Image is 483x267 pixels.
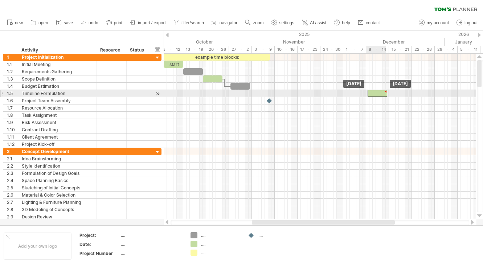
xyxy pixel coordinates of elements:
div: 2.1 [7,155,18,162]
div: [DATE] [390,80,411,88]
span: AI assist [310,20,326,25]
div: 1.12 [7,141,18,148]
a: my account [417,18,451,28]
span: import / export [138,20,166,25]
span: navigator [220,20,237,25]
div: Project Kick-off [22,141,93,148]
div: December 2025 [343,38,445,46]
div: 1.11 [7,133,18,140]
span: log out [464,20,478,25]
div: 17 - 23 [298,46,320,53]
a: log out [455,18,480,28]
a: AI assist [300,18,328,28]
div: Space Planning Basics [22,177,93,184]
div: .... [121,250,182,256]
a: navigator [210,18,240,28]
div: Design Review [22,213,93,220]
div: 15 - 21 [389,46,412,53]
div: scroll to activity [154,90,161,98]
div: Project: [79,232,119,238]
div: Resource [100,46,122,54]
div: Risk Assessment [22,119,93,126]
div: Scope Definition [22,75,93,82]
div: Lighting & Furniture Planning [22,199,93,206]
div: 1.4 [7,83,18,90]
a: open [29,18,50,28]
div: 1.2 [7,68,18,75]
a: zoom [243,18,266,28]
div: 1.1 [7,61,18,68]
div: 1.6 [7,97,18,104]
div: 13 - 19 [183,46,206,53]
div: .... [121,232,182,238]
div: Requirements Gathering [22,68,93,75]
div: Sketching of Initial Concepts [22,184,93,191]
div: 1.10 [7,126,18,133]
span: save [64,20,73,25]
div: Project Initialization [22,54,93,61]
a: print [104,18,124,28]
div: Status [130,46,146,54]
div: 2.8 [7,206,18,213]
div: Budget Estimation [22,83,93,90]
div: 2.2 [7,163,18,169]
a: settings [270,18,296,28]
div: [DATE] [343,80,364,88]
div: 2.6 [7,192,18,198]
div: 1.9 [7,119,18,126]
a: import / export [128,18,168,28]
div: 1.3 [7,75,18,82]
div: 8 - 14 [366,46,389,53]
a: save [54,18,75,28]
div: 2.3 [7,170,18,177]
div: Client Agreement [22,133,93,140]
div: Task Assignment [22,112,93,119]
div: 2.9 [7,213,18,220]
a: filter/search [172,18,206,28]
div: 2.4 [7,177,18,184]
div: 24 - 30 [320,46,343,53]
div: 3 - 9 [252,46,275,53]
span: help [342,20,350,25]
div: 6 - 12 [160,46,183,53]
div: Add your own logo [4,233,71,260]
span: open [38,20,48,25]
a: undo [79,18,101,28]
div: 20 - 26 [206,46,229,53]
div: 3D Modeling of Concepts [22,206,93,213]
a: new [5,18,25,28]
a: contact [356,18,382,28]
div: 1 [7,54,18,61]
div: .... [201,241,241,247]
div: .... [258,232,298,238]
span: my account [427,20,449,25]
div: Date: [79,241,119,247]
div: 1.7 [7,104,18,111]
div: .... [201,250,241,256]
div: 2.7 [7,199,18,206]
span: contact [366,20,380,25]
div: Style Identification [22,163,93,169]
div: Formulation of Design Goals [22,170,93,177]
div: 27 - 2 [229,46,252,53]
span: filter/search [181,20,204,25]
div: November 2025 [245,38,343,46]
span: new [15,20,23,25]
div: 10 - 16 [275,46,298,53]
div: Contract Drafting [22,126,93,133]
span: print [114,20,122,25]
div: start [164,61,183,68]
span: settings [279,20,294,25]
span: zoom [253,20,263,25]
div: .... [201,232,241,238]
div: example time blocks: [164,54,270,61]
span: undo [89,20,98,25]
div: Concept Development [22,148,93,155]
div: 2.5 [7,184,18,191]
div: October 2025 [144,38,245,46]
div: 1.5 [7,90,18,97]
div: Idea Brainstorming [22,155,93,162]
div: 5 - 11 [458,46,480,53]
div: Material & Color Selection [22,192,93,198]
div: Project Team Assembly [22,97,93,104]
